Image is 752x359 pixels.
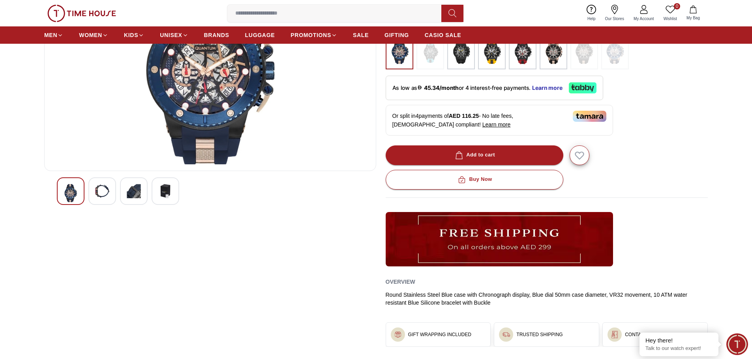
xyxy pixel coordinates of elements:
[79,31,102,39] span: WOMEN
[630,16,657,22] span: My Account
[384,28,409,42] a: GIFTING
[386,170,563,190] button: Buy Now
[683,15,703,21] span: My Bag
[245,28,275,42] a: LUGGAGE
[645,337,713,344] div: Hey there!
[158,184,173,198] img: Quantum Men's Blue Dial Chronograph Watch - HNG535.059
[64,184,78,202] img: Quantum Men's Blue Dial Chronograph Watch - HNG535.059
[44,31,57,39] span: MEN
[204,28,229,42] a: BRANDS
[625,331,684,338] h3: CONTACTLESS DELIVERY
[602,16,627,22] span: Our Stores
[353,28,369,42] a: SALE
[124,28,144,42] a: KIDS
[573,111,606,122] img: Tamara
[386,105,613,136] div: Or split in 4 payments of - No late fees, [DEMOGRAPHIC_DATA] compliant!
[454,151,495,160] div: Add to cart
[394,331,402,339] img: ...
[291,31,331,39] span: PROMOTIONS
[660,16,680,22] span: Wishlist
[682,4,705,22] button: My Bag
[353,31,369,39] span: SALE
[79,28,108,42] a: WOMEN
[160,31,182,39] span: UNISEX
[674,3,680,9] span: 0
[611,331,619,339] img: ...
[384,31,409,39] span: GIFTING
[584,16,599,22] span: Help
[245,31,275,39] span: LUGGAGE
[160,28,188,42] a: UNISEX
[544,39,563,65] img: ...
[124,31,138,39] span: KIDS
[516,331,563,338] h3: TRUSTED SHIPPING
[659,3,682,23] a: 0Wishlist
[600,3,629,23] a: Our Stores
[425,31,461,39] span: CASIO SALE
[44,28,63,42] a: MEN
[482,121,511,128] span: Learn more
[291,28,337,42] a: PROMOTIONS
[47,5,116,22] img: ...
[127,184,141,198] img: Quantum Men's Blue Dial Chronograph Watch - HNG535.059
[605,39,625,64] img: ...
[645,345,713,352] p: Talk to our watch expert!
[386,145,563,165] button: Add to cart
[95,184,109,198] img: Quantum Men's Blue Dial Chronograph Watch - HNG535.059
[456,175,492,184] div: Buy Now
[451,39,471,65] img: ...
[583,3,600,23] a: Help
[574,39,594,64] img: ...
[502,331,510,339] img: ...
[386,276,415,288] h2: Overview
[425,28,461,42] a: CASIO SALE
[386,212,613,266] img: ...
[482,39,502,65] img: ...
[390,39,409,65] img: ...
[408,331,471,338] h3: GIFT WRAPPING INCLUDED
[204,31,229,39] span: BRANDS
[420,39,440,65] img: ...
[449,113,479,119] span: AED 116.25
[513,39,533,65] img: ...
[386,291,708,307] div: Round Stainless Steel Blue case with Chronograph display, Blue dial 50mm case diameter, VR32 move...
[726,333,748,355] div: Chat Widget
